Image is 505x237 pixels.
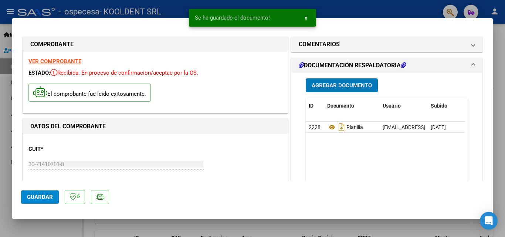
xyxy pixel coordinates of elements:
span: ESTADO: [28,70,50,76]
button: x [299,11,313,24]
strong: DATOS DEL COMPROBANTE [30,123,106,130]
strong: COMPROBANTE [30,41,74,48]
datatable-header-cell: Subido [428,98,465,114]
span: [DATE] [431,124,446,130]
span: Guardar [27,194,53,200]
div: Open Intercom Messenger [480,212,498,230]
mat-expansion-panel-header: COMENTARIOS [291,37,482,52]
span: Agregar Documento [312,82,372,89]
button: Agregar Documento [306,78,378,92]
span: Subido [431,103,447,109]
span: Se ha guardado el documento! [195,14,270,21]
p: El comprobante fue leído exitosamente. [28,84,151,102]
p: CUIT [28,145,105,153]
span: Recibida. En proceso de confirmacion/aceptac por la OS. [50,70,198,76]
div: DOCUMENTACIÓN RESPALDATORIA [291,73,482,226]
span: x [305,14,307,21]
h1: COMENTARIOS [299,40,340,49]
span: Planilla [327,124,363,130]
h1: DOCUMENTACIÓN RESPALDATORIA [299,61,406,70]
span: ID [309,103,313,109]
datatable-header-cell: ID [306,98,324,114]
datatable-header-cell: Documento [324,98,380,114]
datatable-header-cell: Acción [465,98,502,114]
a: VER COMPROBANTE [28,58,81,65]
span: Documento [327,103,354,109]
span: Usuario [383,103,401,109]
i: Descargar documento [337,121,346,133]
button: Guardar [21,190,59,204]
span: 2228 [309,124,321,130]
mat-expansion-panel-header: DOCUMENTACIÓN RESPALDATORIA [291,58,482,73]
datatable-header-cell: Usuario [380,98,428,114]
